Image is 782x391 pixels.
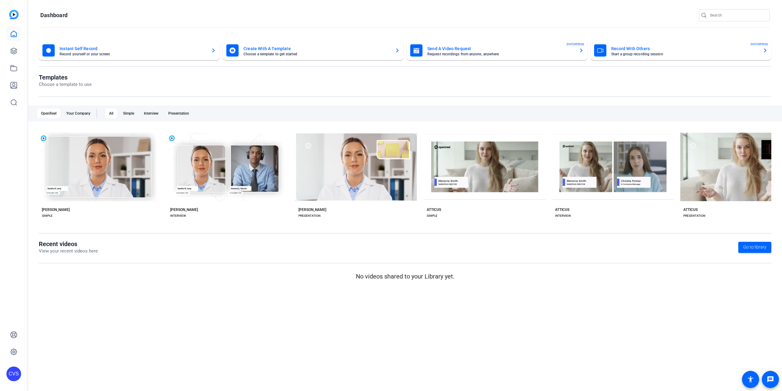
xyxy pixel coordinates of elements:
[243,45,390,52] mat-card-title: Create With A Template
[42,207,70,212] div: [PERSON_NAME]
[119,109,138,118] div: Simple
[223,41,404,60] button: Create With A TemplateChoose a template to get started
[39,272,771,281] p: No videos shared to your Library yet.
[60,45,206,52] mat-card-title: Instant Self Record
[39,81,92,88] p: Choose a template to use
[40,12,68,19] h1: Dashboard
[170,207,198,212] div: [PERSON_NAME]
[298,207,326,212] div: [PERSON_NAME]
[747,376,754,383] mat-icon: accessibility
[427,52,574,56] mat-card-subtitle: Request recordings from anyone, anywhere
[39,240,98,248] h1: Recent videos
[170,213,186,218] div: INTERVIEW
[39,74,92,81] h1: Templates
[555,213,571,218] div: INTERVIEW
[140,109,162,118] div: Interview
[427,213,437,218] div: SIMPLE
[567,42,584,46] span: ENTERPRISE
[105,109,117,118] div: All
[37,109,60,118] div: OpenReel
[6,367,21,381] div: CVS
[39,248,98,255] p: View your recent videos here
[590,41,771,60] button: Record With OthersStart a group recording sessionENTERPRISE
[427,45,574,52] mat-card-title: Send A Video Request
[555,207,569,212] div: ATTICUS
[751,42,768,46] span: ENTERPRISE
[165,109,193,118] div: Presentation
[298,213,320,218] div: PRESENTATION
[243,52,390,56] mat-card-subtitle: Choose a template to get started
[767,376,774,383] mat-icon: message
[710,12,765,19] input: Search
[683,207,698,212] div: ATTICUS
[738,242,771,253] a: Go to library
[63,109,94,118] div: Your Company
[9,10,19,19] img: blue-gradient.svg
[427,207,441,212] div: ATTICUS
[39,41,220,60] button: Instant Self RecordRecord yourself or your screen
[611,45,758,52] mat-card-title: Record With Others
[407,41,587,60] button: Send A Video RequestRequest recordings from anyone, anywhereENTERPRISE
[743,244,766,250] span: Go to library
[60,52,206,56] mat-card-subtitle: Record yourself or your screen
[611,52,758,56] mat-card-subtitle: Start a group recording session
[42,213,53,218] div: SIMPLE
[683,213,705,218] div: PRESENTATION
